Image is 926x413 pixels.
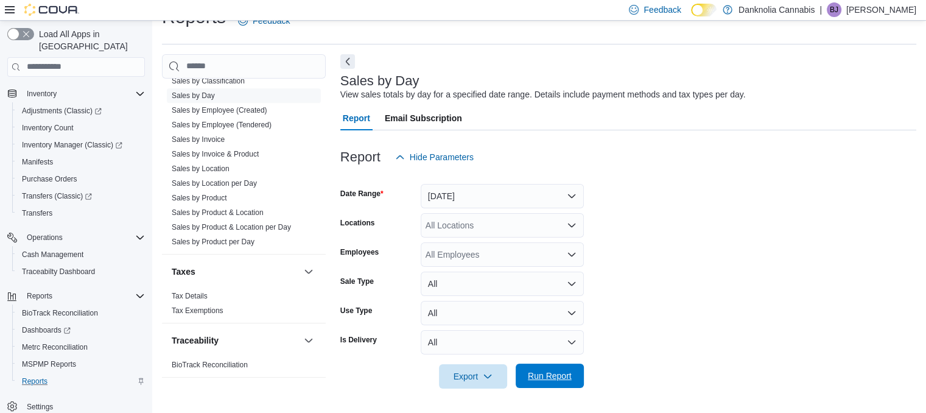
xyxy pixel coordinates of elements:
[17,206,145,221] span: Transfers
[22,250,83,259] span: Cash Management
[17,357,81,372] a: MSPMP Reports
[528,370,572,382] span: Run Report
[691,4,717,16] input: Dark Mode
[340,88,746,101] div: View sales totals by day for a specified date range. Details include payment methods and tax type...
[172,120,272,130] span: Sales by Employee (Tendered)
[12,305,150,322] button: BioTrack Reconciliation
[172,208,264,217] a: Sales by Product & Location
[421,330,584,355] button: All
[12,188,150,205] a: Transfers (Classic)
[17,189,145,203] span: Transfers (Classic)
[17,323,145,337] span: Dashboards
[17,264,100,279] a: Traceabilty Dashboard
[22,106,102,116] span: Adjustments (Classic)
[827,2,841,17] div: Barbara Jobat
[172,91,215,100] a: Sales by Day
[172,106,267,115] a: Sales by Employee (Created)
[172,266,299,278] button: Taxes
[172,223,291,231] a: Sales by Product & Location per Day
[172,194,227,202] a: Sales by Product
[385,106,462,130] span: Email Subscription
[172,135,225,144] a: Sales by Invoice
[172,150,259,158] a: Sales by Invoice & Product
[34,28,145,52] span: Load All Apps in [GEOGRAPHIC_DATA]
[172,360,248,370] span: BioTrack Reconciliation
[17,155,145,169] span: Manifests
[22,289,145,303] span: Reports
[421,272,584,296] button: All
[390,145,479,169] button: Hide Parameters
[439,364,507,389] button: Export
[172,121,272,129] a: Sales by Employee (Tendered)
[12,339,150,356] button: Metrc Reconciliation
[12,154,150,171] button: Manifests
[172,105,267,115] span: Sales by Employee (Created)
[17,138,145,152] span: Inventory Manager (Classic)
[22,174,77,184] span: Purchase Orders
[162,44,326,254] div: Sales
[421,301,584,325] button: All
[22,157,53,167] span: Manifests
[691,16,692,17] span: Dark Mode
[301,333,316,348] button: Traceability
[17,247,145,262] span: Cash Management
[172,178,257,188] span: Sales by Location per Day
[17,340,93,355] a: Metrc Reconciliation
[340,277,374,286] label: Sale Type
[172,149,259,159] span: Sales by Invoice & Product
[340,335,377,345] label: Is Delivery
[17,189,97,203] a: Transfers (Classic)
[2,229,150,246] button: Operations
[410,151,474,163] span: Hide Parameters
[162,289,326,323] div: Taxes
[340,218,375,228] label: Locations
[22,342,88,352] span: Metrc Reconciliation
[22,289,57,303] button: Reports
[172,222,291,232] span: Sales by Product & Location per Day
[340,306,372,316] label: Use Type
[22,208,52,218] span: Transfers
[172,77,245,85] a: Sales by Classification
[172,237,254,247] span: Sales by Product per Day
[172,76,245,86] span: Sales by Classification
[12,373,150,390] button: Reports
[172,334,299,347] button: Traceability
[17,155,58,169] a: Manifests
[172,164,230,173] a: Sales by Location
[17,247,88,262] a: Cash Management
[172,179,257,188] a: Sales by Location per Day
[846,2,916,17] p: [PERSON_NAME]
[17,264,145,279] span: Traceabilty Dashboard
[172,266,195,278] h3: Taxes
[567,250,577,259] button: Open list of options
[17,172,82,186] a: Purchase Orders
[12,205,150,222] button: Transfers
[17,374,52,389] a: Reports
[17,121,145,135] span: Inventory Count
[233,9,295,33] a: Feedback
[516,364,584,388] button: Run Report
[12,356,150,373] button: MSPMP Reports
[819,2,822,17] p: |
[22,86,61,101] button: Inventory
[22,191,92,201] span: Transfers (Classic)
[17,206,57,221] a: Transfers
[340,247,379,257] label: Employees
[22,308,98,318] span: BioTrack Reconciliation
[172,238,254,246] a: Sales by Product per Day
[12,322,150,339] a: Dashboards
[22,359,76,369] span: MSPMP Reports
[162,358,326,377] div: Traceability
[17,104,107,118] a: Adjustments (Classic)
[12,171,150,188] button: Purchase Orders
[22,325,71,335] span: Dashboards
[17,104,145,118] span: Adjustments (Classic)
[27,291,52,301] span: Reports
[172,306,223,315] a: Tax Exemptions
[172,164,230,174] span: Sales by Location
[172,193,227,203] span: Sales by Product
[172,291,208,301] span: Tax Details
